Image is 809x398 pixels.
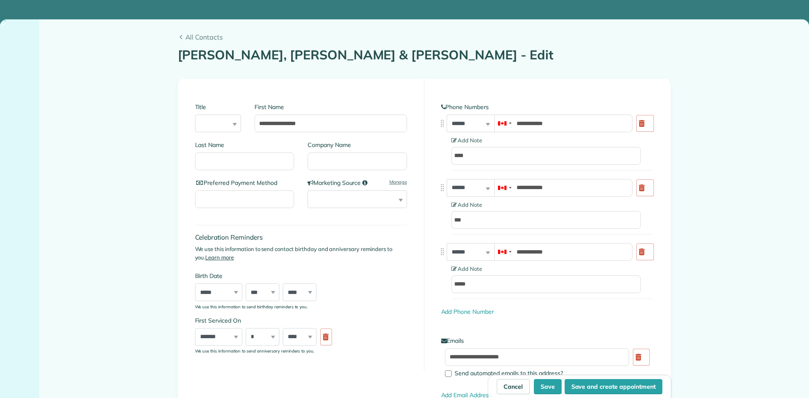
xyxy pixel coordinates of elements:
[195,103,241,111] label: Title
[254,103,407,111] label: First Name
[389,179,407,186] a: Manage
[308,179,407,187] label: Marketing Source
[441,103,654,111] label: Phone Numbers
[497,379,530,394] a: Cancel
[195,304,308,309] sub: We use this information to send birthday reminders to you.
[534,379,562,394] button: Save
[195,316,336,325] label: First Serviced On
[178,48,671,62] h1: [PERSON_NAME], [PERSON_NAME] & [PERSON_NAME] - Edit
[195,348,315,353] sub: We use this information to send anniversary reminders to you.
[195,234,407,241] h4: Celebration Reminders
[451,201,482,208] span: Add Note
[495,179,514,196] div: Canada: +1
[441,337,654,345] label: Emails
[195,272,336,280] label: Birth Date
[438,119,447,128] img: drag_indicator-119b368615184ecde3eda3c64c821f6cf29d3e2b97b89ee44bc31753036683e5.png
[178,32,671,42] a: All Contacts
[451,265,482,272] span: Add Note
[195,141,295,149] label: Last Name
[308,141,407,149] label: Company Name
[195,245,407,262] p: We use this information to send contact birthday and anniversary reminders to you.
[495,243,514,260] div: Canada: +1
[565,379,662,394] button: Save and create appointment
[205,254,234,261] a: Learn more
[438,183,447,192] img: drag_indicator-119b368615184ecde3eda3c64c821f6cf29d3e2b97b89ee44bc31753036683e5.png
[495,115,514,132] div: Canada: +1
[195,179,295,187] label: Preferred Payment Method
[438,247,447,256] img: drag_indicator-119b368615184ecde3eda3c64c821f6cf29d3e2b97b89ee44bc31753036683e5.png
[451,137,482,144] span: Add Note
[441,308,494,315] a: Add Phone Number
[185,32,671,42] span: All Contacts
[455,369,563,377] span: Send automated emails to this address?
